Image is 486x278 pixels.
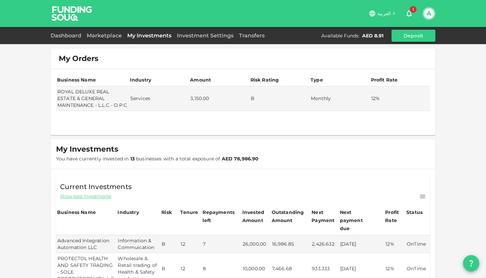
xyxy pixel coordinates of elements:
[189,86,249,111] td: 3,150.00
[236,32,267,39] a: Transfers
[272,208,305,224] div: Outstanding Amount
[117,208,139,216] div: Industry
[60,181,132,192] span: Current Investments
[125,32,174,39] a: My Investments
[180,208,198,216] div: Tenure
[385,208,404,224] div: Profit Rate
[56,145,118,154] span: My Investments
[371,76,398,84] div: Profit Rate
[129,86,189,111] td: Services
[222,156,259,162] strong: AED 78,986.90
[60,193,111,199] span: Show past investments
[410,6,416,13] span: 1
[130,76,151,84] div: Industry
[56,235,116,253] td: Advanced Integration Automation LLC
[271,235,311,253] td: 16,986.85
[174,32,236,39] a: Investment Settings
[241,235,271,253] td: 26,000.00
[160,235,179,253] td: B
[463,255,479,271] button: question
[312,208,337,224] div: Next Payment
[179,235,201,253] td: 12
[402,7,416,20] button: 1
[202,208,236,224] div: Repayments left
[56,86,129,111] td: ROYAL DELUXE REAL ESTATE & GENERAL MAINTENANCE - L.L.C - O.P.C
[406,208,423,216] div: Status
[57,76,96,84] div: Business Name
[57,208,96,216] div: Business Name
[242,208,270,224] div: Invested Amount
[250,76,279,84] div: Risk Rating
[405,235,430,253] td: OnTime
[130,156,135,162] strong: 13
[391,30,435,42] button: Deposit
[161,208,175,216] div: Risk
[309,86,370,111] td: Monthly
[201,235,241,253] td: 7
[424,8,434,19] button: A
[384,235,405,253] td: 12%
[310,235,339,253] td: 2,426.632
[377,10,391,17] span: العربية
[340,208,374,233] div: Next payment due
[370,86,430,111] td: 12%
[339,235,384,253] td: [DATE]
[116,235,160,253] td: Information & Commuication
[190,76,211,84] div: Amount
[51,32,84,39] a: Dashboard
[310,76,324,84] div: Type
[84,32,125,39] a: Marketplace
[249,86,309,111] td: B
[362,32,383,39] div: AED 8.91
[321,32,359,39] div: Available Funds :
[59,54,99,63] span: My Orders
[56,156,259,162] span: You have currently invested in businesses with a total exposure of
